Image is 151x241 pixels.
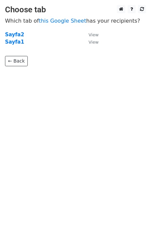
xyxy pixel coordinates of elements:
[39,18,86,24] a: this Google Sheet
[5,56,28,66] a: ← Back
[89,32,99,37] small: View
[5,17,146,24] p: Which tab of has your recipients?
[5,32,24,38] a: Sayfa2
[5,39,24,45] a: Sayfa1
[82,39,99,45] a: View
[89,40,99,45] small: View
[5,5,146,15] h3: Choose tab
[82,32,99,38] a: View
